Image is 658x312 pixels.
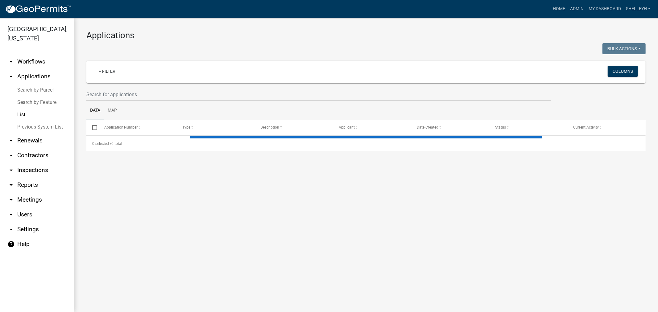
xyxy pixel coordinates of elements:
[602,43,646,54] button: Bulk Actions
[7,240,15,248] i: help
[608,66,638,77] button: Columns
[567,120,646,135] datatable-header-cell: Current Activity
[86,101,104,121] a: Data
[86,88,551,101] input: Search for applications
[7,152,15,159] i: arrow_drop_down
[7,196,15,203] i: arrow_drop_down
[255,120,333,135] datatable-header-cell: Description
[7,166,15,174] i: arrow_drop_down
[7,226,15,233] i: arrow_drop_down
[7,181,15,189] i: arrow_drop_down
[489,120,568,135] datatable-header-cell: Status
[623,3,653,15] a: shelleyh
[586,3,623,15] a: My Dashboard
[86,30,646,41] h3: Applications
[573,125,599,129] span: Current Activity
[550,3,568,15] a: Home
[86,120,98,135] datatable-header-cell: Select
[7,73,15,80] i: arrow_drop_up
[92,142,111,146] span: 0 selected /
[261,125,279,129] span: Description
[495,125,506,129] span: Status
[176,120,255,135] datatable-header-cell: Type
[104,101,121,121] a: Map
[7,211,15,218] i: arrow_drop_down
[104,125,138,129] span: Application Number
[86,136,646,151] div: 0 total
[7,58,15,65] i: arrow_drop_down
[182,125,190,129] span: Type
[568,3,586,15] a: Admin
[417,125,439,129] span: Date Created
[411,120,489,135] datatable-header-cell: Date Created
[94,66,120,77] a: + Filter
[98,120,176,135] datatable-header-cell: Application Number
[339,125,355,129] span: Applicant
[7,137,15,144] i: arrow_drop_down
[333,120,411,135] datatable-header-cell: Applicant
